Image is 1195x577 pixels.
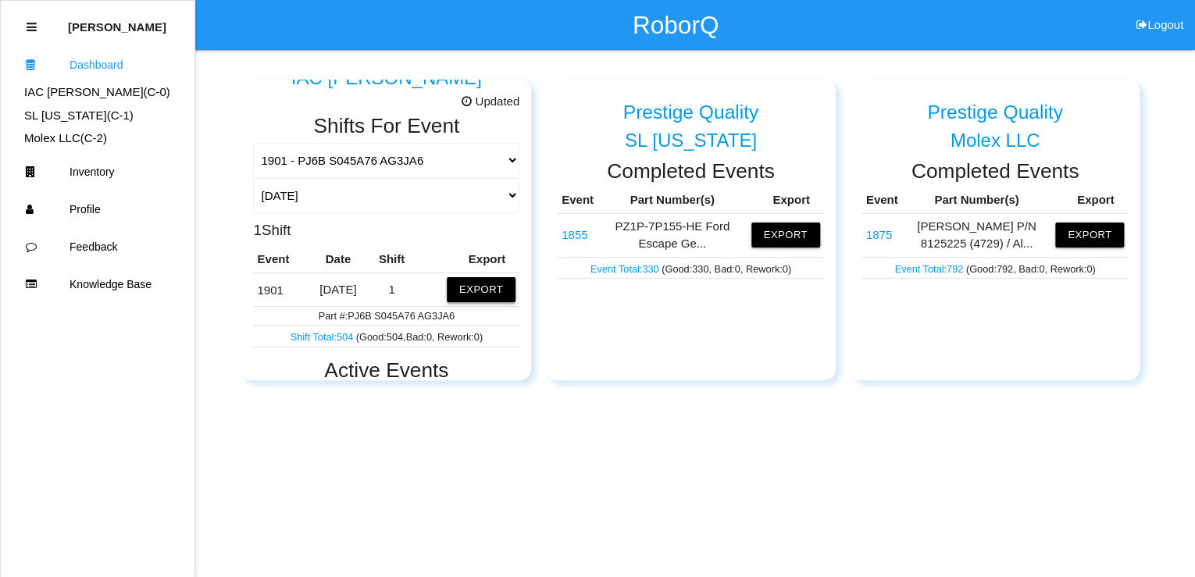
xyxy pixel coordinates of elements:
a: Dashboard [1,46,194,84]
a: Knowledge Base [1,265,194,303]
th: Part Number(s) [901,187,1051,213]
button: Export [447,277,515,302]
th: Event [862,187,902,213]
div: Close [27,9,37,46]
th: Part Number(s) [597,187,747,213]
h2: Shifts For Event [253,115,519,137]
a: Shift Total:504 [291,331,356,343]
th: Event [558,187,597,213]
a: Molex LLC(C-2) [24,131,107,144]
td: Part #: PJ6B S045A76 AG3JA6 [253,307,519,326]
p: ( Good : 504 , Bad : 0 , Rework: 0 ) [257,327,515,344]
p: (Good: 330 , Bad: 0 , Rework: 0 ) [562,259,820,276]
th: Export [747,187,824,213]
a: 1875 [866,228,892,241]
a: Profile [1,191,194,228]
div: Molex LLC [862,130,1129,151]
h5: Prestige Quality [623,102,759,123]
td: PZ1P-7P155-HE Ford Escape Gear Shift Assy [558,213,597,257]
a: Event Total:330 [590,263,662,275]
h3: 1 Shift [253,219,291,238]
div: SL Tennessee's Dashboard [1,107,194,125]
a: IAC [PERSON_NAME](C-0) [24,85,170,98]
span: Updated [462,93,519,111]
a: 1855 [562,228,587,241]
h2: Completed Events [862,160,1129,183]
a: Inventory [1,153,194,191]
a: Prestige Quality SL [US_STATE] [558,89,824,151]
th: Date [308,247,369,272]
h2: Active Events [253,359,519,382]
td: 1 [369,272,415,306]
div: SL [US_STATE] [558,130,824,151]
a: Feedback [1,228,194,265]
h2: Completed Events [558,160,824,183]
th: Shift [369,247,415,272]
td: Alma P/N 8125225 (4729) / Alma P/N 8125693 (4739) [862,213,902,257]
th: Event [253,247,307,272]
td: [PERSON_NAME] P/N 8125225 (4729) / Al... [901,213,1051,257]
p: Thomas Sontag [68,9,166,34]
div: IAC Alma's Dashboard [1,84,194,102]
td: PZ1P-7P155-HE Ford Escape Ge... [597,213,747,257]
h5: Prestige Quality [927,102,1063,123]
a: Prestige Quality Molex LLC [862,89,1129,151]
div: Molex LLC's Dashboard [1,130,194,148]
p: (Good: 792 , Bad: 0 , Rework: 0 ) [866,259,1125,276]
a: Event Total:792 [894,263,965,275]
a: SL [US_STATE](C-1) [24,109,134,122]
th: Export [415,247,519,272]
button: Export [1055,223,1124,248]
th: Export [1051,187,1128,213]
button: Export [751,223,820,248]
td: [DATE] [308,272,369,306]
td: PJ6B S045A76 AG3JA6 [253,272,307,306]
